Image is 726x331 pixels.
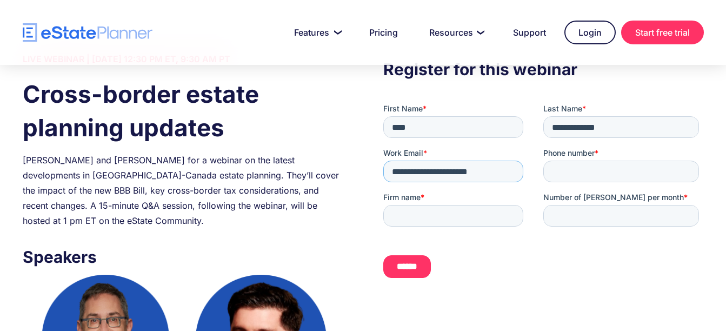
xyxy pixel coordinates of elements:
[23,153,343,228] div: [PERSON_NAME] and [PERSON_NAME] for a webinar on the latest developments in [GEOGRAPHIC_DATA]-Can...
[23,23,152,42] a: home
[383,57,703,82] h3: Register for this webinar
[23,244,343,269] h3: Speakers
[621,21,704,44] a: Start free trial
[564,21,616,44] a: Login
[500,22,559,43] a: Support
[416,22,495,43] a: Resources
[281,22,351,43] a: Features
[383,103,703,287] iframe: Form 0
[356,22,411,43] a: Pricing
[23,77,343,144] h1: Cross-border estate planning updates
